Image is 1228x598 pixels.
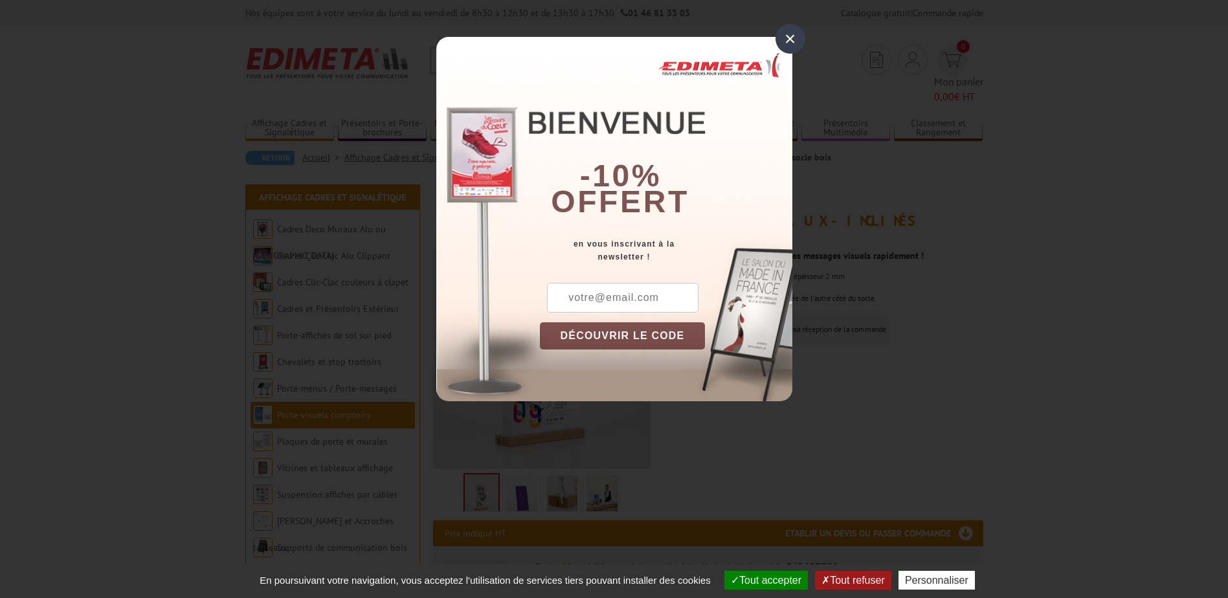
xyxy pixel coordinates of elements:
[776,24,805,54] div: ×
[551,184,689,219] font: offert
[580,159,662,193] b: -10%
[540,238,792,263] div: en vous inscrivant à la newsletter !
[899,571,975,590] button: Personnaliser (fenêtre modale)
[815,571,891,590] button: Tout refuser
[724,571,808,590] button: Tout accepter
[547,283,698,313] input: votre@email.com
[540,322,706,349] button: DÉCOUVRIR LE CODE
[253,575,717,586] span: En poursuivant votre navigation, vous acceptez l'utilisation de services tiers pouvant installer ...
